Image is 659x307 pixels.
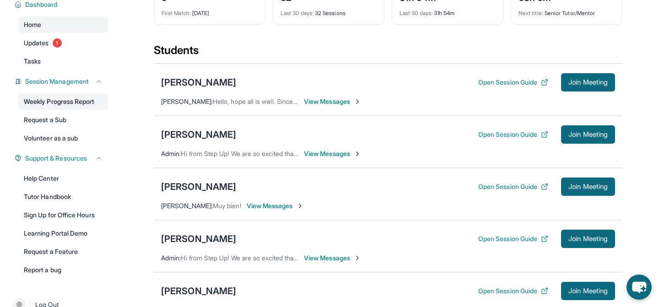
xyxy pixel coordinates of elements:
a: Weekly Progress Report [18,93,108,110]
span: Admin : [161,254,181,262]
div: [PERSON_NAME] [161,128,236,141]
a: Home [18,16,108,33]
button: Session Management [22,77,103,86]
a: Volunteer as a sub [18,130,108,146]
img: Chevron-Right [297,202,304,210]
span: Next title : [519,10,543,16]
a: Help Center [18,170,108,187]
div: [PERSON_NAME] [161,76,236,89]
div: Students [154,43,622,63]
button: Join Meeting [561,282,615,300]
span: [PERSON_NAME] : [161,97,213,105]
button: chat-button [627,275,652,300]
span: View Messages [304,149,361,158]
div: 32 Sessions [281,4,377,17]
div: Senior Tutor/Mentor [519,4,615,17]
span: View Messages [304,253,361,263]
button: Join Meeting [561,230,615,248]
span: Join Meeting [568,80,608,85]
button: Join Meeting [561,125,615,144]
a: Report a bug [18,262,108,278]
span: View Messages [304,97,361,106]
span: Hello, hope all is well. Since [PERSON_NAME] has basketball on Tuesdays, is there a way to change... [213,97,641,105]
button: Join Meeting [561,178,615,196]
span: Tasks [24,57,41,66]
div: [DATE] [162,4,258,17]
button: Open Session Guide [478,182,548,191]
button: Open Session Guide [478,78,548,87]
button: Open Session Guide [478,234,548,243]
div: 31h 54m [400,4,496,17]
a: Learning Portal Demo [18,225,108,242]
img: Chevron-Right [354,254,361,262]
img: Chevron-Right [354,98,361,105]
span: Last 30 days : [281,10,313,16]
div: [PERSON_NAME] [161,180,236,193]
span: View Messages [247,201,304,210]
button: Open Session Guide [478,130,548,139]
span: Muy bien! [213,202,241,210]
button: Join Meeting [561,73,615,92]
span: Home [24,20,41,29]
img: Chevron-Right [354,150,361,157]
span: [PERSON_NAME] : [161,202,213,210]
a: Tasks [18,53,108,70]
a: Tutor Handbook [18,189,108,205]
span: First Match : [162,10,191,16]
span: Join Meeting [568,184,608,189]
a: Request a Feature [18,243,108,260]
span: Join Meeting [568,236,608,242]
button: Support & Resources [22,154,103,163]
span: Join Meeting [568,288,608,294]
div: [PERSON_NAME] [161,285,236,297]
span: Admin : [161,150,181,157]
span: 1 [53,38,62,48]
span: Support & Resources [25,154,87,163]
div: [PERSON_NAME] [161,232,236,245]
span: Session Management [25,77,89,86]
span: Join Meeting [568,132,608,137]
button: Open Session Guide [478,286,548,296]
span: Last 30 days : [400,10,432,16]
span: Updates [24,38,49,48]
a: Request a Sub [18,112,108,128]
a: Sign Up for Office Hours [18,207,108,223]
a: Updates1 [18,35,108,51]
